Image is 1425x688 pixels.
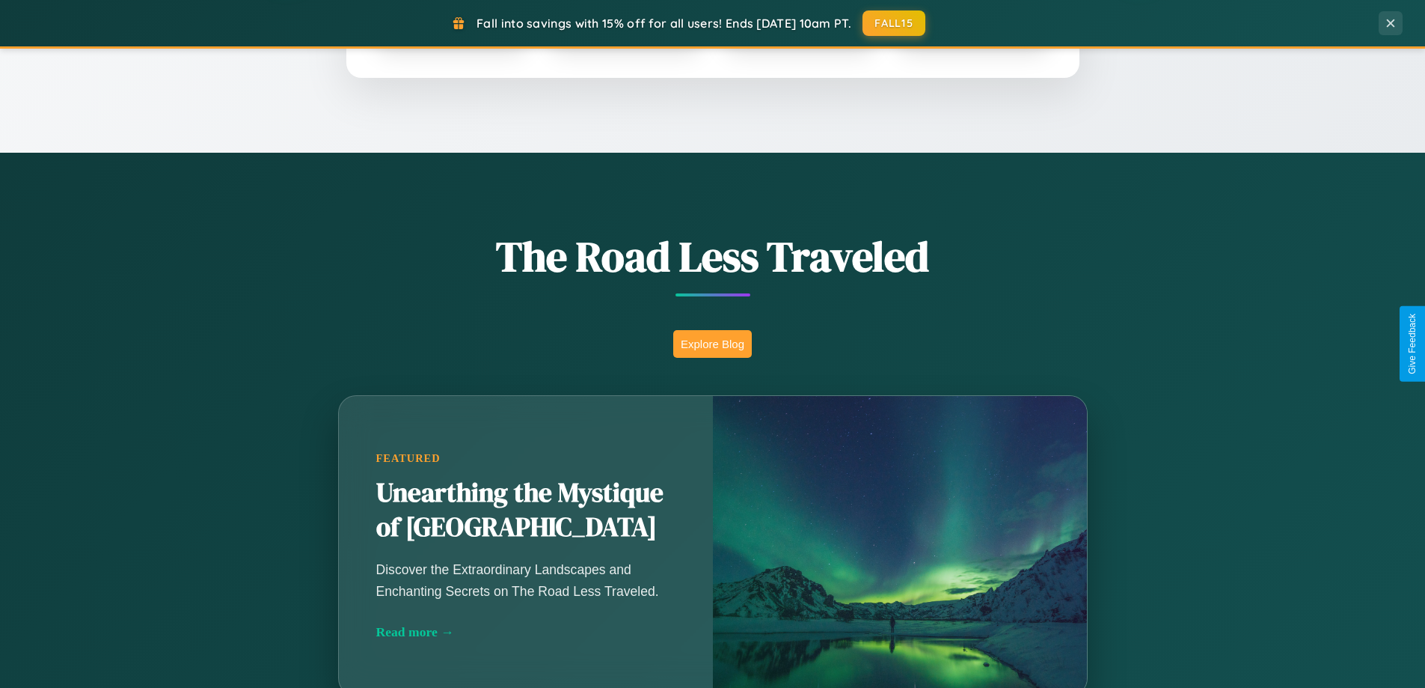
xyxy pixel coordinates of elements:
span: Fall into savings with 15% off for all users! Ends [DATE] 10am PT. [476,16,851,31]
h1: The Road Less Traveled [264,228,1162,285]
h2: Unearthing the Mystique of [GEOGRAPHIC_DATA] [376,476,675,545]
p: Discover the Extraordinary Landscapes and Enchanting Secrets on The Road Less Traveled. [376,559,675,601]
button: Explore Blog [673,330,752,358]
div: Give Feedback [1407,314,1418,374]
div: Featured [376,452,675,465]
button: FALL15 [862,10,925,36]
div: Read more → [376,624,675,640]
